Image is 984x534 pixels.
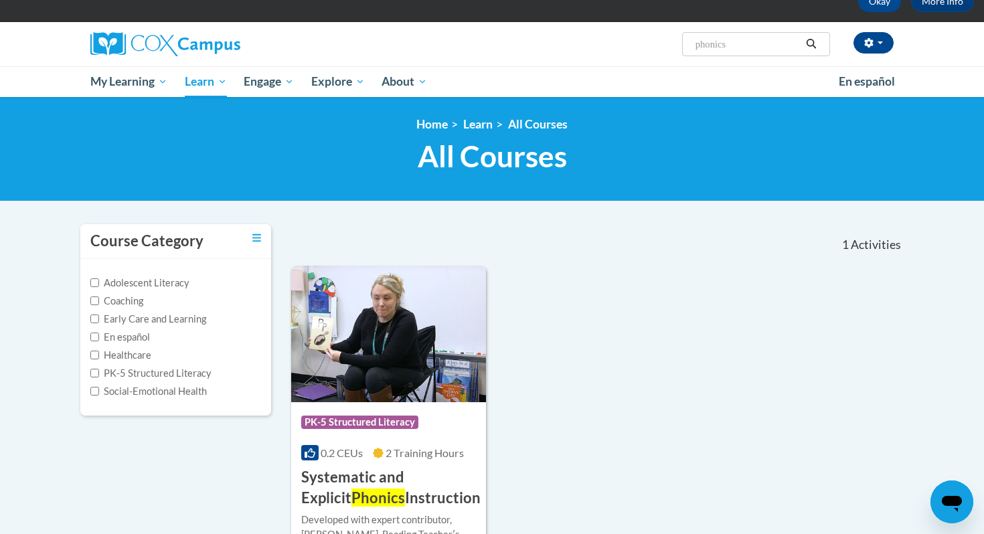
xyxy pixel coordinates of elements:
[301,416,418,429] span: PK-5 Structured Literacy
[386,446,464,459] span: 2 Training Hours
[418,139,567,174] span: All Courses
[851,238,901,252] span: Activities
[90,348,151,363] label: Healthcare
[321,446,363,459] span: 0.2 CEUs
[82,66,176,97] a: My Learning
[90,231,203,252] h3: Course Category
[842,238,849,252] span: 1
[90,32,240,56] img: Cox Campus
[90,32,345,56] a: Cox Campus
[90,296,99,305] input: Checkbox for Options
[90,333,99,341] input: Checkbox for Options
[90,74,167,90] span: My Learning
[311,74,365,90] span: Explore
[351,488,405,507] span: Phonics
[90,387,99,395] input: Checkbox for Options
[90,278,99,287] input: Checkbox for Options
[291,266,486,402] img: Course Logo
[930,480,973,523] iframe: Button to launch messaging window
[463,117,493,131] a: Learn
[90,276,189,290] label: Adolescent Literacy
[508,117,568,131] a: All Courses
[382,74,427,90] span: About
[416,117,448,131] a: Home
[90,315,99,323] input: Checkbox for Options
[90,384,207,399] label: Social-Emotional Health
[252,231,261,246] a: Toggle collapse
[801,36,821,52] button: Search
[90,369,99,377] input: Checkbox for Options
[90,366,212,381] label: PK-5 Structured Literacy
[839,74,895,88] span: En español
[185,74,227,90] span: Learn
[244,74,294,90] span: Engage
[374,66,436,97] a: About
[176,66,236,97] a: Learn
[853,32,894,54] button: Account Settings
[303,66,374,97] a: Explore
[301,467,481,509] h3: Systematic and Explicit Instruction
[90,351,99,359] input: Checkbox for Options
[90,294,143,308] label: Coaching
[70,66,914,97] div: Main menu
[830,68,904,96] a: En español
[694,36,801,52] input: Search Courses
[90,330,150,345] label: En español
[235,66,303,97] a: Engage
[90,312,206,327] label: Early Care and Learning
